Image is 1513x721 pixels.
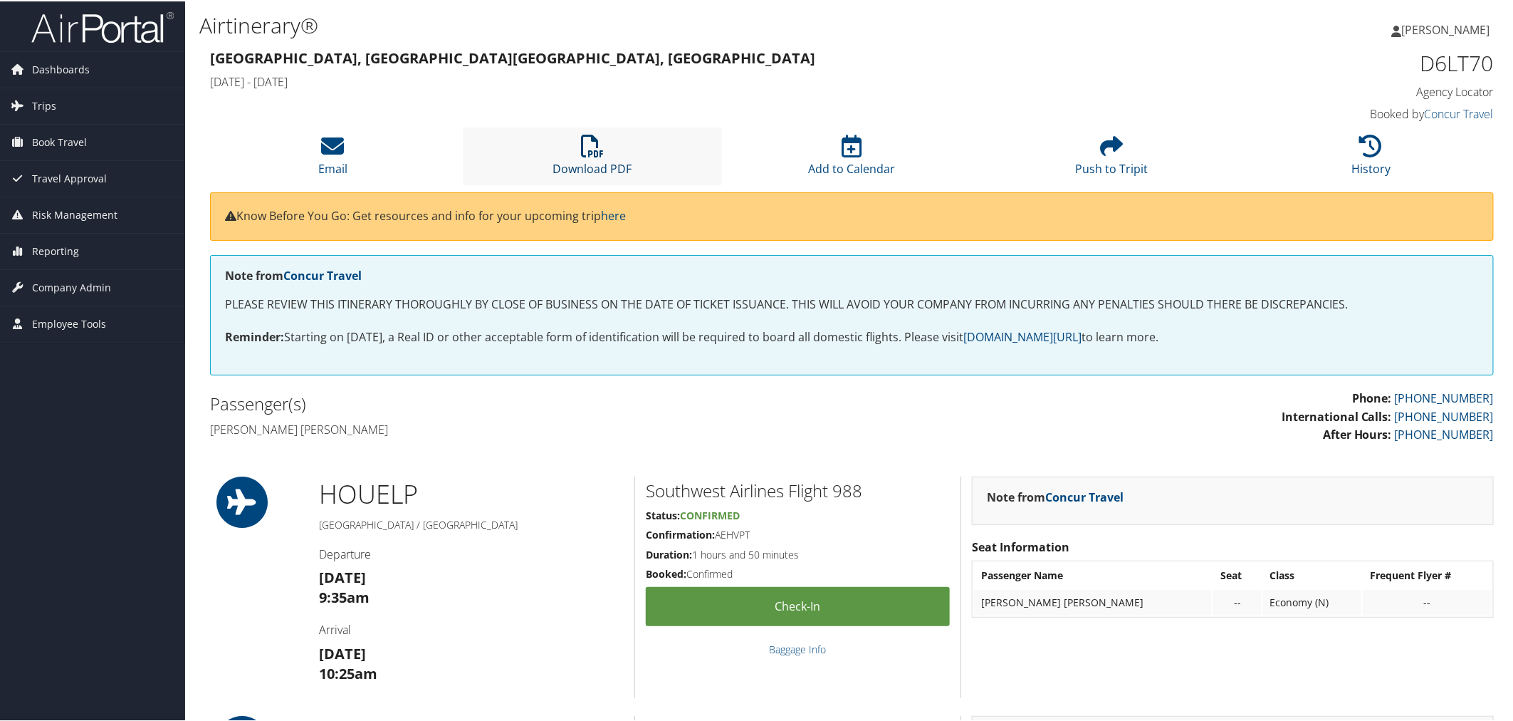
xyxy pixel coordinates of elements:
strong: Phone: [1352,389,1392,405]
p: Know Before You Go: Get resources and info for your upcoming trip [225,206,1479,224]
h1: HOU ELP [319,475,624,511]
strong: Booked: [646,566,686,579]
a: Concur Travel [1045,488,1124,504]
h4: Booked by [1189,105,1494,120]
a: Email [318,141,347,175]
th: Class [1263,561,1362,587]
span: Employee Tools [32,305,106,341]
strong: Status: [646,507,680,521]
h4: Agency Locator [1189,83,1494,98]
span: Risk Management [32,196,117,232]
a: [PERSON_NAME] [1392,7,1504,50]
a: [PHONE_NUMBER] [1395,389,1494,405]
h4: Arrival [319,621,624,636]
h4: [PERSON_NAME] [PERSON_NAME] [210,420,842,436]
td: [PERSON_NAME] [PERSON_NAME] [974,588,1212,614]
span: Confirmed [680,507,740,521]
strong: 9:35am [319,586,370,606]
span: Reporting [32,232,79,268]
h5: [GEOGRAPHIC_DATA] / [GEOGRAPHIC_DATA] [319,517,624,531]
strong: Reminder: [225,328,284,343]
a: [DOMAIN_NAME][URL] [963,328,1082,343]
a: [PHONE_NUMBER] [1395,425,1494,441]
span: [PERSON_NAME] [1402,21,1490,36]
th: Frequent Flyer # [1363,561,1492,587]
h1: Airtinerary® [199,9,1069,39]
a: Check-in [646,586,950,625]
h4: Departure [319,545,624,561]
span: Book Travel [32,123,87,159]
a: Concur Travel [283,266,362,282]
a: Add to Calendar [808,141,895,175]
div: -- [1370,595,1485,608]
th: Seat [1213,561,1261,587]
td: Economy (N) [1263,588,1362,614]
a: Download PDF [553,141,632,175]
span: Company Admin [32,269,111,304]
h2: Southwest Airlines Flight 988 [646,477,950,502]
strong: Duration: [646,546,692,560]
strong: Note from [225,266,362,282]
h5: AEHVPT [646,527,950,541]
th: Passenger Name [974,561,1212,587]
h4: [DATE] - [DATE] [210,73,1168,88]
strong: Note from [987,488,1124,504]
h5: Confirmed [646,566,950,580]
a: Concur Travel [1425,105,1494,120]
p: Starting on [DATE], a Real ID or other acceptable form of identification will be required to boar... [225,327,1479,346]
strong: International Calls: [1282,408,1392,423]
strong: [DATE] [319,643,366,662]
span: Travel Approval [32,160,107,195]
strong: Seat Information [972,538,1069,554]
strong: After Hours: [1323,425,1392,441]
h5: 1 hours and 50 minutes [646,546,950,561]
a: [PHONE_NUMBER] [1395,408,1494,423]
h2: Passenger(s) [210,390,842,415]
p: PLEASE REVIEW THIS ITINERARY THOROUGHLY BY CLOSE OF BUSINESS ON THE DATE OF TICKET ISSUANCE. THIS... [225,294,1479,313]
span: Trips [32,87,56,123]
a: History [1351,141,1391,175]
h1: D6LT70 [1189,47,1494,77]
strong: 10:25am [319,663,377,682]
a: here [601,207,626,222]
a: Push to Tripit [1075,141,1148,175]
strong: [GEOGRAPHIC_DATA], [GEOGRAPHIC_DATA] [GEOGRAPHIC_DATA], [GEOGRAPHIC_DATA] [210,47,815,66]
a: Baggage Info [770,641,827,655]
div: -- [1220,595,1254,608]
img: airportal-logo.png [31,9,174,43]
strong: [DATE] [319,566,366,586]
strong: Confirmation: [646,527,715,540]
span: Dashboards [32,51,90,86]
